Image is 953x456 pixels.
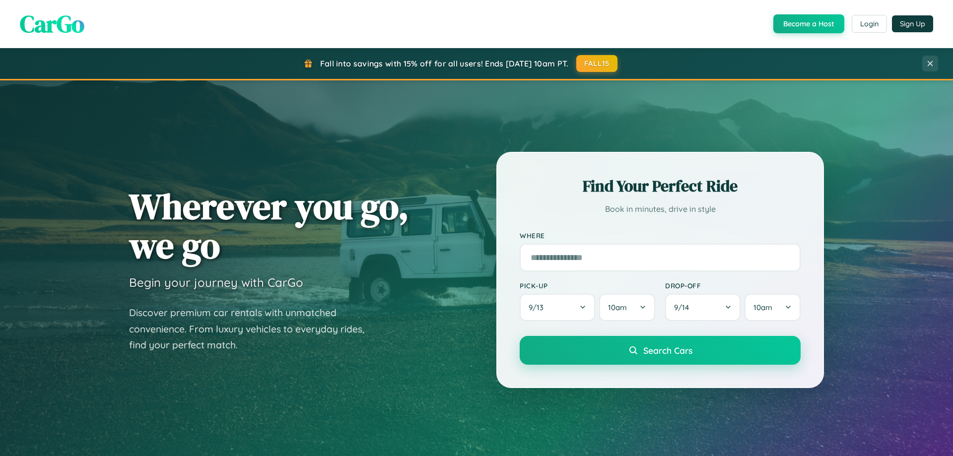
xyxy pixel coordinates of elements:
[643,345,692,356] span: Search Cars
[852,15,887,33] button: Login
[529,303,548,312] span: 9 / 13
[576,55,618,72] button: FALL15
[520,175,801,197] h2: Find Your Perfect Ride
[520,281,655,290] label: Pick-up
[520,231,801,240] label: Where
[674,303,694,312] span: 9 / 14
[665,281,801,290] label: Drop-off
[20,7,84,40] span: CarGo
[608,303,627,312] span: 10am
[753,303,772,312] span: 10am
[129,275,303,290] h3: Begin your journey with CarGo
[520,294,595,321] button: 9/13
[599,294,655,321] button: 10am
[320,59,569,68] span: Fall into savings with 15% off for all users! Ends [DATE] 10am PT.
[745,294,801,321] button: 10am
[892,15,933,32] button: Sign Up
[520,336,801,365] button: Search Cars
[129,187,409,265] h1: Wherever you go, we go
[520,202,801,216] p: Book in minutes, drive in style
[773,14,844,33] button: Become a Host
[665,294,741,321] button: 9/14
[129,305,377,353] p: Discover premium car rentals with unmatched convenience. From luxury vehicles to everyday rides, ...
